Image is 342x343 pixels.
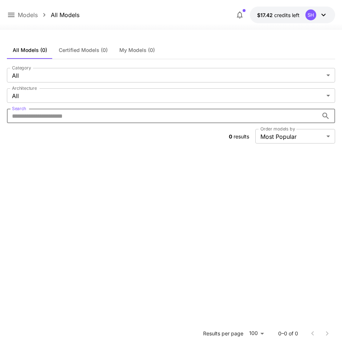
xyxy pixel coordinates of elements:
p: 0–0 of 0 [278,330,298,337]
label: Architecture [12,85,37,91]
div: 100 [246,328,267,339]
span: Certified Models (0) [59,47,108,53]
span: All [12,92,324,100]
p: Results per page [203,330,243,337]
a: All Models [51,11,79,19]
span: credits left [274,12,300,18]
span: $17.42 [257,12,274,18]
nav: breadcrumb [18,11,79,19]
label: Search [12,105,26,112]
span: results [234,133,249,140]
a: Models [18,11,38,19]
span: My Models (0) [119,47,155,53]
span: 0 [229,133,232,140]
span: All Models (0) [13,47,47,53]
button: $17.4215SH [250,7,335,23]
span: All [12,71,324,80]
div: SH [305,9,316,20]
div: $17.4215 [257,11,300,19]
label: Order models by [260,126,295,132]
label: Category [12,65,31,71]
span: Most Popular [260,132,324,141]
